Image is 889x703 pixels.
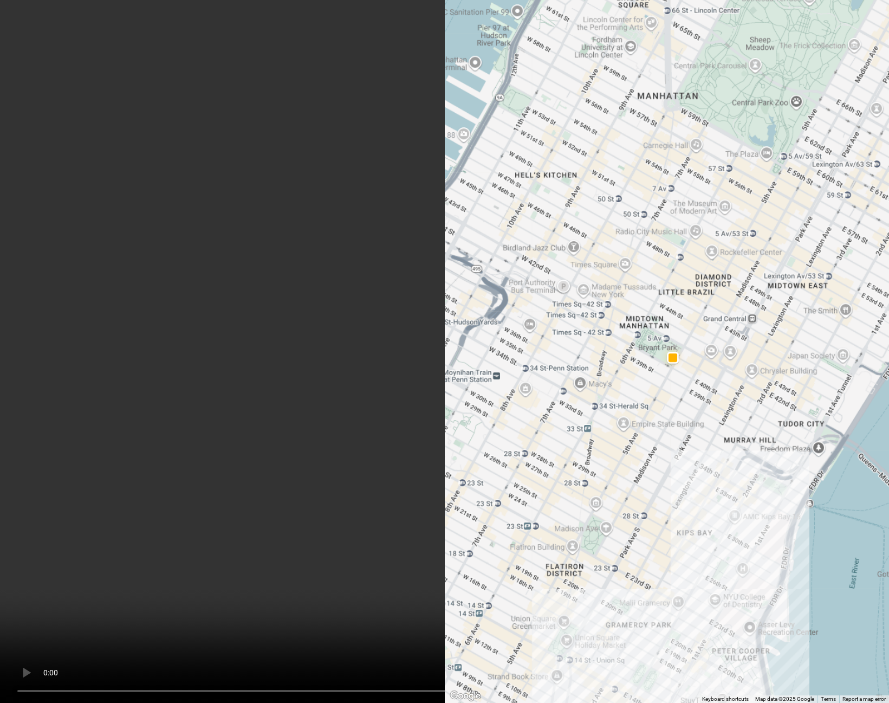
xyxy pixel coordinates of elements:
[842,696,886,702] a: Report a map error
[821,696,836,702] a: Terms
[447,689,483,703] img: Google
[702,695,749,703] button: Keyboard shortcuts
[447,689,483,703] a: Open this area in Google Maps (opens a new window)
[755,696,814,702] span: Map data ©2025 Google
